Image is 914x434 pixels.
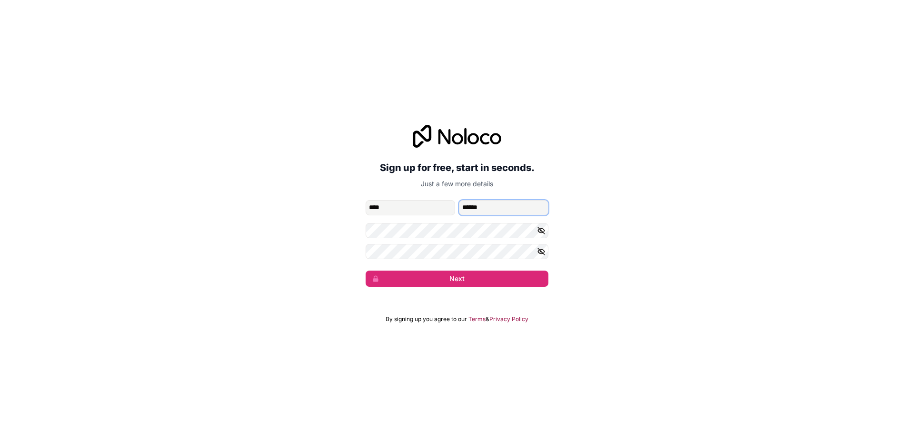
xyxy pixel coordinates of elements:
[366,179,548,189] p: Just a few more details
[366,159,548,176] h2: Sign up for free, start in seconds.
[366,200,455,215] input: given-name
[366,223,548,238] input: Password
[486,315,489,323] span: &
[366,271,548,287] button: Next
[489,315,528,323] a: Privacy Policy
[386,315,467,323] span: By signing up you agree to our
[459,200,548,215] input: family-name
[468,315,486,323] a: Terms
[366,244,548,259] input: Confirm password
